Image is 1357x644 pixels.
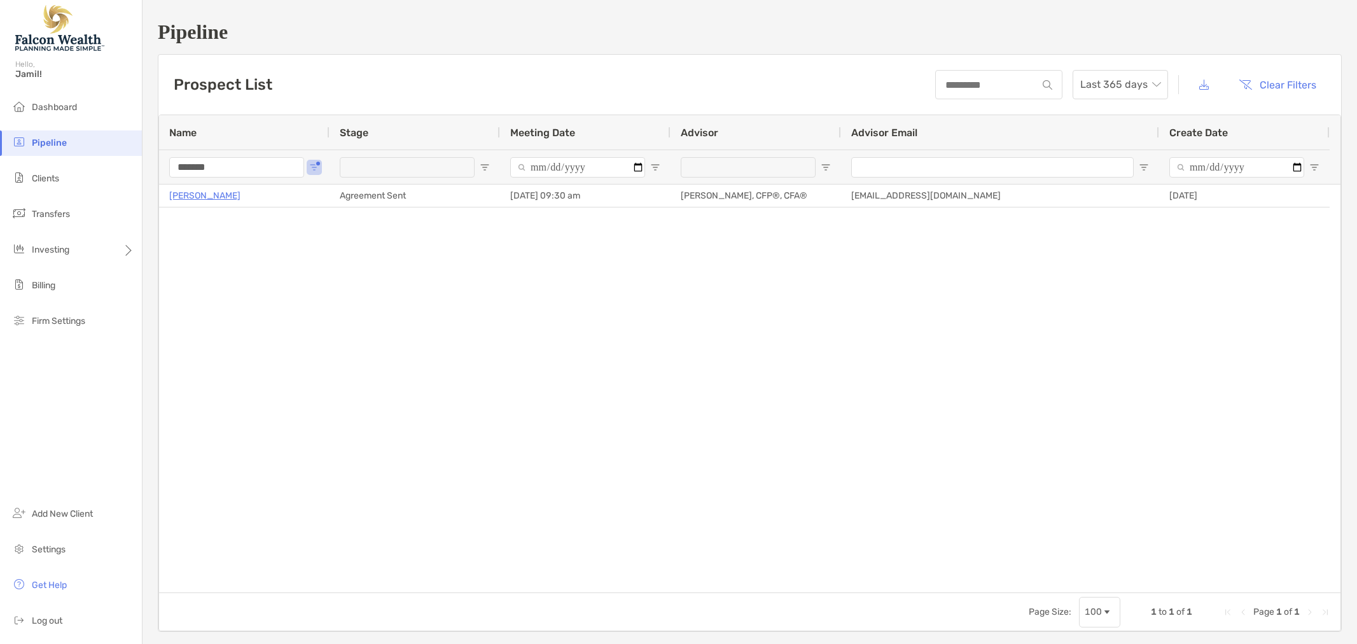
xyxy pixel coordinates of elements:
[32,280,55,291] span: Billing
[671,185,841,207] div: [PERSON_NAME], CFP®, CFA®
[11,277,27,292] img: billing icon
[1223,607,1233,617] div: First Page
[1238,607,1248,617] div: Previous Page
[1284,606,1292,617] span: of
[11,241,27,256] img: investing icon
[1253,606,1274,617] span: Page
[32,544,66,555] span: Settings
[32,508,93,519] span: Add New Client
[1080,71,1160,99] span: Last 365 days
[340,127,368,139] span: Stage
[1176,606,1185,617] span: of
[1320,607,1330,617] div: Last Page
[851,127,917,139] span: Advisor Email
[11,612,27,627] img: logout icon
[1043,80,1052,90] img: input icon
[1079,597,1120,627] div: Page Size
[510,157,645,178] input: Meeting Date Filter Input
[11,170,27,185] img: clients icon
[821,162,831,172] button: Open Filter Menu
[11,505,27,521] img: add_new_client icon
[15,5,104,51] img: Falcon Wealth Planning Logo
[1159,185,1330,207] div: [DATE]
[1159,606,1167,617] span: to
[32,316,85,326] span: Firm Settings
[1169,606,1174,617] span: 1
[32,580,67,591] span: Get Help
[309,162,319,172] button: Open Filter Menu
[1305,607,1315,617] div: Next Page
[32,137,67,148] span: Pipeline
[1151,606,1157,617] span: 1
[1085,606,1102,617] div: 100
[11,312,27,328] img: firm-settings icon
[169,127,197,139] span: Name
[15,69,134,80] span: Jamil!
[681,127,718,139] span: Advisor
[11,134,27,150] img: pipeline icon
[11,577,27,592] img: get-help icon
[1139,162,1149,172] button: Open Filter Menu
[851,157,1134,178] input: Advisor Email Filter Input
[650,162,660,172] button: Open Filter Menu
[1169,157,1304,178] input: Create Date Filter Input
[1309,162,1319,172] button: Open Filter Menu
[841,185,1159,207] div: [EMAIL_ADDRESS][DOMAIN_NAME]
[11,206,27,221] img: transfers icon
[158,20,1342,44] h1: Pipeline
[174,76,272,94] h3: Prospect List
[1029,606,1071,617] div: Page Size:
[480,162,490,172] button: Open Filter Menu
[32,173,59,184] span: Clients
[32,209,70,220] span: Transfers
[1187,606,1192,617] span: 1
[169,157,304,178] input: Name Filter Input
[32,615,62,626] span: Log out
[1294,606,1300,617] span: 1
[1276,606,1282,617] span: 1
[11,541,27,556] img: settings icon
[1229,71,1326,99] button: Clear Filters
[330,185,500,207] div: Agreement Sent
[11,99,27,114] img: dashboard icon
[32,102,77,113] span: Dashboard
[169,188,240,204] a: [PERSON_NAME]
[1169,127,1228,139] span: Create Date
[500,185,671,207] div: [DATE] 09:30 am
[32,244,69,255] span: Investing
[510,127,575,139] span: Meeting Date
